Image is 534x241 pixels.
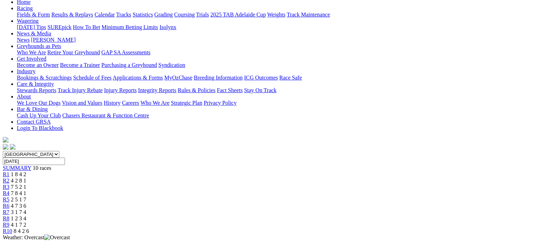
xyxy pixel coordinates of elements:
a: R9 [3,222,9,228]
a: Bar & Dining [17,106,48,112]
a: 2025 TAB Adelaide Cup [210,12,266,18]
a: News & Media [17,30,51,36]
a: Who We Are [140,100,170,106]
a: R1 [3,171,9,177]
a: Fields & Form [17,12,50,18]
div: Care & Integrity [17,87,531,94]
a: Contact GRSA [17,119,51,125]
a: Careers [122,100,139,106]
a: Become an Owner [17,62,59,68]
div: Get Involved [17,62,531,68]
a: Stay On Track [244,87,276,93]
a: Vision and Values [62,100,102,106]
span: 10 races [33,165,51,171]
a: Rules & Policies [178,87,216,93]
a: R4 [3,190,9,196]
div: Greyhounds as Pets [17,49,531,56]
a: Strategic Plan [171,100,202,106]
a: R7 [3,209,9,215]
a: SUREpick [47,24,71,30]
a: Purchasing a Greyhound [101,62,157,68]
a: We Love Our Dogs [17,100,60,106]
a: R6 [3,203,9,209]
span: 2 5 1 7 [11,197,26,202]
a: Wagering [17,18,39,24]
a: Statistics [133,12,153,18]
a: History [104,100,120,106]
a: Weights [267,12,285,18]
span: 4 7 3 6 [11,203,26,209]
a: Syndication [158,62,185,68]
span: 1 8 4 2 [11,171,26,177]
a: Racing [17,5,33,11]
a: R2 [3,178,9,184]
a: R8 [3,215,9,221]
a: Get Involved [17,56,46,62]
a: Isolynx [159,24,176,30]
img: facebook.svg [3,144,8,150]
a: Schedule of Fees [73,75,111,81]
img: logo-grsa-white.png [3,137,8,143]
div: Industry [17,75,531,81]
a: [DATE] Tips [17,24,46,30]
a: [PERSON_NAME] [31,37,75,43]
div: Wagering [17,24,531,30]
a: Retire Your Greyhound [47,49,100,55]
span: 7 5 2 1 [11,184,26,190]
img: Overcast [44,234,70,241]
a: Track Maintenance [287,12,330,18]
a: Login To Blackbook [17,125,63,131]
a: Track Injury Rebate [58,87,103,93]
span: 3 1 7 4 [11,209,26,215]
a: Care & Integrity [17,81,54,87]
span: 8 4 2 6 [14,228,29,234]
a: Industry [17,68,35,74]
span: 7 8 4 1 [11,190,26,196]
a: Integrity Reports [138,87,176,93]
a: Privacy Policy [204,100,237,106]
a: Chasers Restaurant & Function Centre [62,112,149,118]
a: Fact Sheets [217,87,243,93]
div: Racing [17,12,531,18]
a: Applications & Forms [113,75,163,81]
a: Bookings & Scratchings [17,75,72,81]
div: Bar & Dining [17,112,531,119]
a: Tracks [116,12,131,18]
a: Greyhounds as Pets [17,43,61,49]
div: News & Media [17,37,531,43]
a: Trials [196,12,209,18]
a: News [17,37,29,43]
span: R5 [3,197,9,202]
input: Select date [3,158,65,165]
a: Grading [154,12,173,18]
a: Who We Are [17,49,46,55]
a: Results & Replays [51,12,93,18]
span: 4 2 8 1 [11,178,26,184]
span: 4 1 7 2 [11,222,26,228]
a: Calendar [94,12,115,18]
a: Cash Up Your Club [17,112,61,118]
a: ICG Outcomes [244,75,278,81]
a: R10 [3,228,12,234]
a: Breeding Information [194,75,243,81]
a: Race Safe [279,75,302,81]
a: About [17,94,31,99]
a: Injury Reports [104,87,137,93]
span: 1 2 3 4 [11,215,26,221]
a: How To Bet [73,24,100,30]
a: MyOzChase [164,75,192,81]
a: Minimum Betting Limits [101,24,158,30]
a: R3 [3,184,9,190]
a: Become a Trainer [60,62,100,68]
img: twitter.svg [10,144,15,150]
a: SUMMARY [3,165,31,171]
